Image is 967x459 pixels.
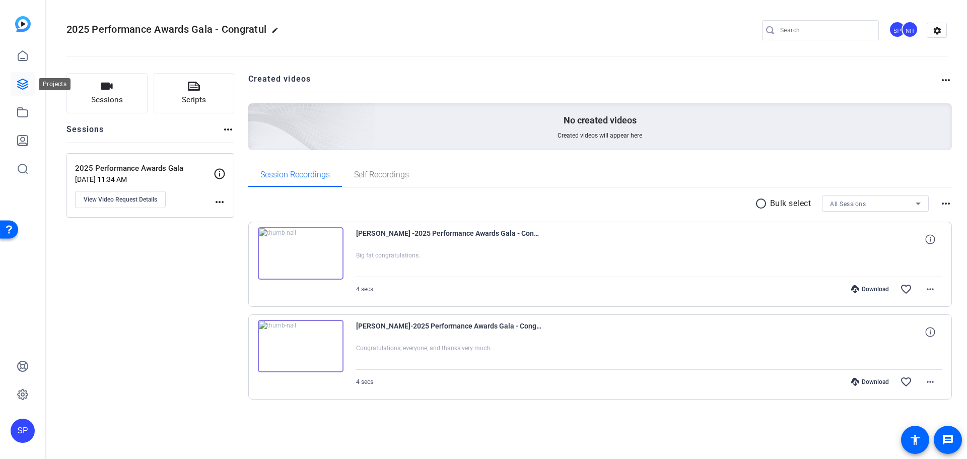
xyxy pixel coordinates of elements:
span: All Sessions [830,201,866,208]
span: 4 secs [356,378,373,385]
img: thumb-nail [258,320,343,372]
span: Session Recordings [260,171,330,179]
div: NH [902,21,918,38]
p: 2025 Performance Awards Gala [75,163,214,174]
p: [DATE] 11:34 AM [75,175,214,183]
button: Scripts [154,73,235,113]
div: SP [11,419,35,443]
mat-icon: favorite_border [900,283,912,295]
span: [PERSON_NAME]-2025 Performance Awards Gala - Congratul-2025 Performance Awards Gala-1757083279269... [356,320,542,344]
span: 2025 Performance Awards Gala - Congratul [66,23,266,35]
mat-icon: message [942,434,954,446]
mat-icon: more_horiz [940,198,952,210]
ngx-avatar: Spencer Peterson [889,21,907,39]
img: blue-gradient.svg [15,16,31,32]
div: Download [846,378,894,386]
div: SP [889,21,906,38]
mat-icon: more_horiz [924,376,936,388]
ngx-avatar: Nancy Hanninen [902,21,919,39]
mat-icon: more_horiz [222,123,234,136]
img: thumb-nail [258,227,343,280]
mat-icon: more_horiz [924,283,936,295]
mat-icon: more_horiz [214,196,226,208]
p: No created videos [564,114,637,126]
mat-icon: edit [271,27,284,39]
span: [PERSON_NAME] -2025 Performance Awards Gala - Congratul-2025 Performance Awards Gala-175744422648... [356,227,542,251]
div: Projects [39,78,71,90]
h2: Sessions [66,123,104,143]
mat-icon: accessibility [909,434,921,446]
span: Self Recordings [354,171,409,179]
mat-icon: settings [927,23,947,38]
button: View Video Request Details [75,191,166,208]
button: Sessions [66,73,148,113]
p: Bulk select [770,198,811,210]
span: Sessions [91,94,123,106]
span: 4 secs [356,286,373,293]
div: Download [846,285,894,293]
span: View Video Request Details [84,195,157,204]
img: Creted videos background [135,4,376,222]
h2: Created videos [248,73,940,93]
mat-icon: more_horiz [940,74,952,86]
input: Search [780,24,871,36]
span: Scripts [182,94,206,106]
mat-icon: favorite_border [900,376,912,388]
span: Created videos will appear here [558,132,642,140]
mat-icon: radio_button_unchecked [755,198,770,210]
